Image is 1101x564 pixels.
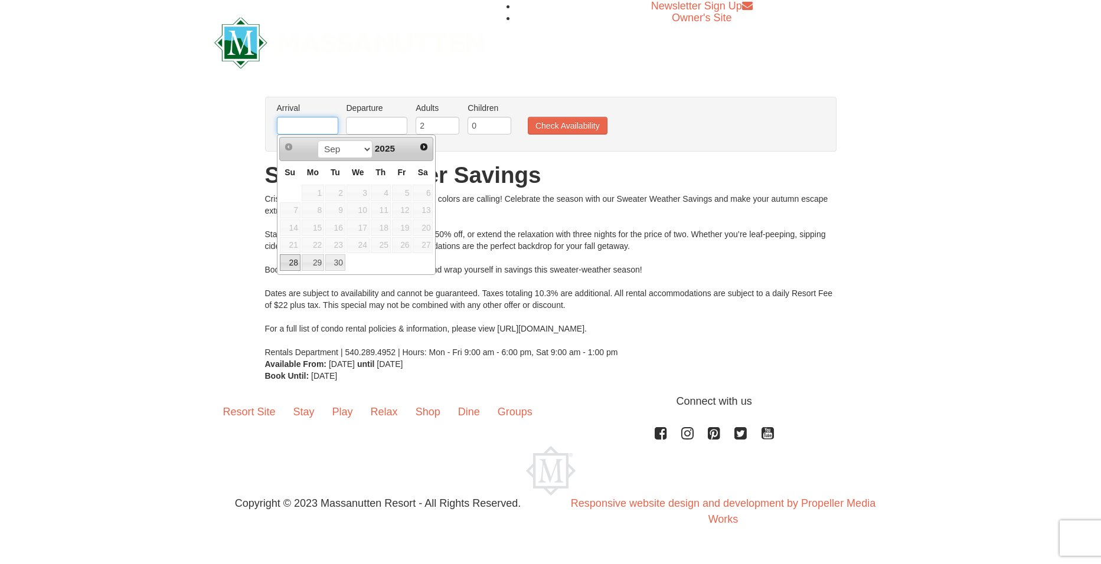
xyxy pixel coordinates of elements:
span: Prev [284,142,293,152]
span: 24 [347,237,370,254]
a: Shop [407,394,449,430]
span: Monday [307,168,319,177]
span: 16 [325,219,345,236]
a: Next [416,139,432,155]
span: 17 [347,219,370,236]
td: unAvailable [391,184,413,202]
span: Saturday [418,168,428,177]
span: 10 [347,202,370,219]
span: [DATE] [329,359,355,369]
td: unAvailable [279,202,301,219]
span: 20 [413,219,433,236]
span: 2 [325,185,345,201]
a: 28 [280,254,300,271]
td: unAvailable [412,237,433,254]
td: unAvailable [346,219,370,237]
td: unAvailable [279,237,301,254]
span: 26 [392,237,412,254]
span: 9 [325,202,345,219]
a: Stay [285,394,324,430]
span: 6 [413,185,433,201]
p: Copyright © 2023 Massanutten Resort - All Rights Reserved. [205,496,551,511]
span: Thursday [375,168,385,177]
a: Prev [281,139,298,155]
td: unAvailable [325,184,346,202]
div: Crisp mornings, cozy evenings, and vibrant fall colors are calling! Celebrate the season with our... [265,193,837,358]
label: Children [468,102,511,114]
span: Friday [398,168,406,177]
td: unAvailable [346,237,370,254]
span: 21 [280,237,300,254]
span: 2025 [375,143,395,153]
a: 30 [325,254,345,271]
td: unAvailable [279,219,301,237]
td: unAvailable [391,219,413,237]
span: 8 [302,202,324,219]
h1: Sweater Weather Savings [265,163,837,187]
strong: Available From: [265,359,327,369]
td: unAvailable [301,219,325,237]
a: Owner's Site [672,12,731,24]
a: Resort Site [214,394,285,430]
td: unAvailable [325,202,346,219]
span: 14 [280,219,300,236]
label: Departure [346,102,407,114]
span: 23 [325,237,345,254]
td: unAvailable [301,237,325,254]
a: Massanutten Resort [214,27,485,55]
td: available [279,254,301,271]
span: 5 [392,185,412,201]
span: 25 [371,237,391,254]
a: 29 [302,254,324,271]
td: unAvailable [391,237,413,254]
a: Responsive website design and development by Propeller Media Works [571,497,875,525]
td: unAvailable [301,202,325,219]
td: unAvailable [325,237,346,254]
td: unAvailable [346,202,370,219]
span: 1 [302,185,324,201]
td: unAvailable [391,202,413,219]
td: unAvailable [370,237,391,254]
a: Play [324,394,362,430]
td: unAvailable [412,202,433,219]
td: unAvailable [301,184,325,202]
a: Relax [362,394,407,430]
span: Tuesday [331,168,340,177]
td: unAvailable [325,219,346,237]
td: unAvailable [412,184,433,202]
button: Check Availability [528,117,607,135]
span: Wednesday [352,168,364,177]
p: Connect with us [214,394,887,409]
td: unAvailable [370,202,391,219]
img: Massanutten Resort Logo [526,446,576,496]
a: Groups [489,394,541,430]
span: Next [419,142,429,152]
span: 15 [302,219,324,236]
a: Dine [449,394,489,430]
span: 27 [413,237,433,254]
span: Sunday [285,168,295,177]
span: 13 [413,202,433,219]
span: 18 [371,219,391,236]
td: unAvailable [346,184,370,202]
td: unAvailable [412,219,433,237]
span: 19 [392,219,412,236]
span: 3 [347,185,370,201]
span: 4 [371,185,391,201]
span: 12 [392,202,412,219]
td: available [325,254,346,271]
td: unAvailable [370,219,391,237]
span: 22 [302,237,324,254]
img: Massanutten Resort Logo [214,17,485,68]
span: [DATE] [377,359,403,369]
td: unAvailable [370,184,391,202]
span: [DATE] [311,371,337,381]
label: Arrival [277,102,338,114]
td: available [301,254,325,271]
strong: Book Until: [265,371,309,381]
strong: until [357,359,375,369]
span: 7 [280,202,300,219]
span: 11 [371,202,391,219]
label: Adults [416,102,459,114]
